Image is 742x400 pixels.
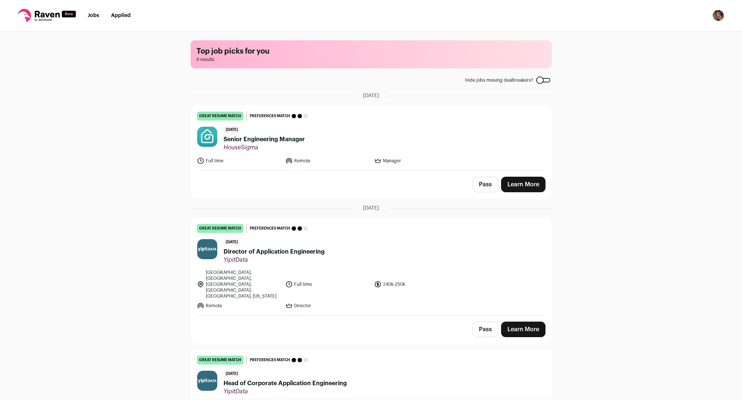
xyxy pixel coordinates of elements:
[224,370,240,377] span: [DATE]
[224,144,305,151] span: HouseSigma
[712,10,724,21] img: 19044031-medium_jpg
[197,127,217,147] img: b82aadf59b735631aa9f9b7153d6e7791c6354391d41db995c3781efe5d0e36d.png
[501,322,545,337] a: Learn More
[501,177,545,192] a: Learn More
[224,256,325,264] span: YipitData
[197,302,281,309] li: Remote
[197,57,546,62] span: 6 results
[224,379,347,388] span: Head of Corporate Application Engineering
[363,92,379,99] span: [DATE]
[197,356,244,365] div: great resume match
[224,239,240,246] span: [DATE]
[250,225,290,232] span: Preferences match
[224,247,325,256] span: Director of Application Engineering
[197,270,281,299] li: [GEOGRAPHIC_DATA], [GEOGRAPHIC_DATA], [GEOGRAPHIC_DATA], [GEOGRAPHIC_DATA], [GEOGRAPHIC_DATA], [U...
[197,46,546,57] h1: Top job picks for you
[197,157,281,165] li: Full time
[374,157,459,165] li: Manager
[88,13,99,18] a: Jobs
[111,13,131,18] a: Applied
[197,371,217,391] img: 8b250fd45368ab0fab3d48cbe3cf770bd3b92de6c6b99001af1a42694c296b5c
[473,177,498,192] button: Pass
[285,302,370,309] li: Director
[224,126,240,133] span: [DATE]
[197,112,244,121] div: great resume match
[191,106,551,170] a: great resume match Preferences match [DATE] Senior Engineering Manager HouseSigma Full time Remot...
[285,270,370,299] li: Full time
[197,224,244,233] div: great resume match
[224,135,305,144] span: Senior Engineering Manager
[473,322,498,337] button: Pass
[465,77,533,83] span: Hide jobs missing dealbreakers?
[712,10,724,21] button: Open dropdown
[374,270,459,299] li: 240k-250k
[250,112,290,120] span: Preferences match
[285,157,370,165] li: Remote
[197,239,217,259] img: 8b250fd45368ab0fab3d48cbe3cf770bd3b92de6c6b99001af1a42694c296b5c
[250,356,290,364] span: Preferences match
[224,388,347,395] span: YipitData
[363,204,379,212] span: [DATE]
[191,218,551,315] a: great resume match Preferences match [DATE] Director of Application Engineering YipitData [GEOGRA...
